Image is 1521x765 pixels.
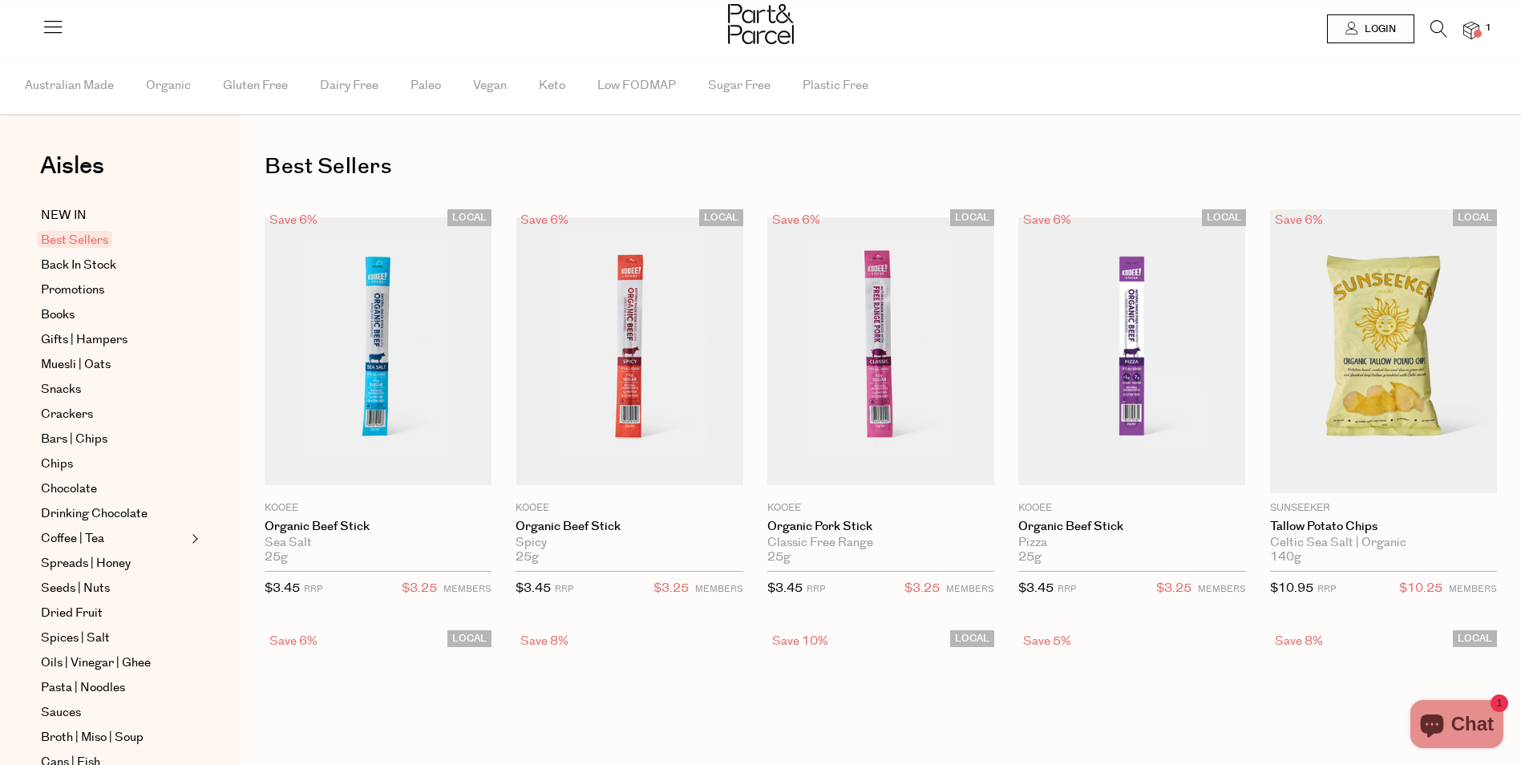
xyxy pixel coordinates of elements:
[41,728,187,747] a: Broth | Miso | Soup
[41,405,93,424] span: Crackers
[728,4,794,44] img: Part&Parcel
[539,58,565,114] span: Keto
[37,231,112,248] span: Best Sellers
[265,520,491,534] a: Organic Beef Stick
[516,536,742,550] div: Spicy
[41,529,187,548] a: Coffee | Tea
[1156,578,1191,599] span: $3.25
[1202,209,1246,226] span: LOCAL
[265,217,491,485] img: Organic Beef Stick
[1463,22,1479,38] a: 1
[653,578,689,599] span: $3.25
[1270,630,1328,652] div: Save 8%
[597,58,676,114] span: Low FODMAP
[950,209,994,226] span: LOCAL
[767,580,803,597] span: $3.45
[41,554,187,573] a: Spreads | Honey
[41,654,187,673] a: Oils | Vinegar | Ghee
[41,504,187,524] a: Drinking Chocolate
[41,306,187,325] a: Books
[473,58,507,114] span: Vegan
[41,504,148,524] span: Drinking Chocolate
[304,583,322,595] small: RRP
[41,728,144,747] span: Broth | Miso | Soup
[40,148,104,184] span: Aisles
[803,58,868,114] span: Plastic Free
[188,529,199,548] button: Expand/Collapse Coffee | Tea
[1270,580,1313,597] span: $10.95
[41,554,131,573] span: Spreads | Honey
[516,217,743,485] img: Organic Beef Stick
[41,678,187,698] a: Pasta | Noodles
[1018,550,1042,565] span: 25g
[946,583,994,595] small: MEMBERS
[40,154,104,194] a: Aisles
[1198,583,1246,595] small: MEMBERS
[41,430,187,449] a: Bars | Chips
[555,583,573,595] small: RRP
[320,58,378,114] span: Dairy Free
[41,703,81,722] span: Sauces
[41,579,187,598] a: Seeds | Nuts
[411,58,441,114] span: Paleo
[1018,630,1076,652] div: Save 5%
[265,630,322,652] div: Save 6%
[1270,536,1497,550] div: Celtic Sea Salt | Organic
[41,604,103,623] span: Dried Fruit
[41,380,81,399] span: Snacks
[708,58,771,114] span: Sugar Free
[695,583,743,595] small: MEMBERS
[41,330,127,350] span: Gifts | Hampers
[516,580,551,597] span: $3.45
[41,355,187,374] a: Muesli | Oats
[41,579,110,598] span: Seeds | Nuts
[41,703,187,722] a: Sauces
[807,583,825,595] small: RRP
[41,430,107,449] span: Bars | Chips
[950,630,994,647] span: LOCAL
[1018,209,1076,231] div: Save 6%
[265,148,1497,185] h1: Best Sellers
[1453,630,1497,647] span: LOCAL
[1406,700,1508,752] inbox-online-store-chat: Shopify online store chat
[767,550,791,565] span: 25g
[1453,209,1497,226] span: LOCAL
[41,654,151,673] span: Oils | Vinegar | Ghee
[1327,14,1414,43] a: Login
[1018,536,1245,550] div: Pizza
[223,58,288,114] span: Gluten Free
[41,256,116,275] span: Back In Stock
[1449,583,1497,595] small: MEMBERS
[767,630,833,652] div: Save 10%
[41,330,187,350] a: Gifts | Hampers
[265,501,491,516] p: KOOEE
[1270,550,1301,565] span: 140g
[265,550,288,565] span: 25g
[41,604,187,623] a: Dried Fruit
[767,209,825,231] div: Save 6%
[1270,520,1497,534] a: Tallow Potato Chips
[146,58,191,114] span: Organic
[447,209,491,226] span: LOCAL
[1399,578,1442,599] span: $10.25
[443,583,491,595] small: MEMBERS
[25,58,114,114] span: Australian Made
[1270,209,1328,231] div: Save 6%
[1481,21,1495,35] span: 1
[41,281,104,300] span: Promotions
[1058,583,1076,595] small: RRP
[516,501,742,516] p: KOOEE
[402,578,437,599] span: $3.25
[516,550,539,565] span: 25g
[516,520,742,534] a: Organic Beef Stick
[41,231,187,250] a: Best Sellers
[447,630,491,647] span: LOCAL
[767,501,994,516] p: KOOEE
[41,529,104,548] span: Coffee | Tea
[41,306,75,325] span: Books
[767,520,994,534] a: Organic Pork Stick
[41,480,97,499] span: Chocolate
[41,629,110,648] span: Spices | Salt
[41,380,187,399] a: Snacks
[265,209,322,231] div: Save 6%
